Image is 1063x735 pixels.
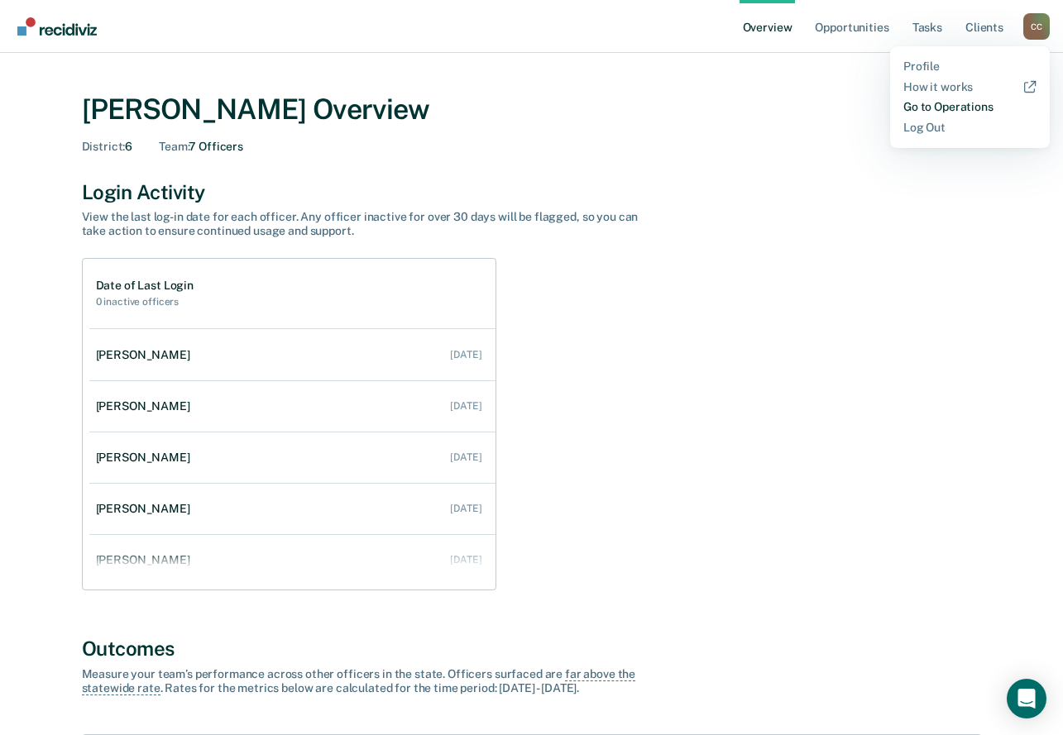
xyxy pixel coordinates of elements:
[903,121,1037,135] a: Log Out
[82,140,133,154] div: 6
[1023,13,1050,40] div: C C
[903,60,1037,74] a: Profile
[82,667,636,695] span: far above the statewide rate
[96,348,197,362] div: [PERSON_NAME]
[96,502,197,516] div: [PERSON_NAME]
[82,637,982,661] div: Outcomes
[82,180,982,204] div: Login Activity
[903,100,1037,114] a: Go to Operations
[89,537,496,584] a: [PERSON_NAME] [DATE]
[450,349,481,360] div: [DATE]
[89,332,496,379] a: [PERSON_NAME] [DATE]
[82,210,661,238] div: View the last log-in date for each officer. Any officer inactive for over 30 days will be flagged...
[82,93,982,126] div: [PERSON_NAME] Overview
[903,80,1037,94] a: How it works
[82,667,661,695] div: Measure your team’s performance across other officer s in the state. Officer s surfaced are . Rat...
[450,503,481,514] div: [DATE]
[96,451,197,465] div: [PERSON_NAME]
[17,17,97,36] img: Recidiviz
[96,553,197,567] div: [PERSON_NAME]
[96,279,194,293] h1: Date of Last Login
[89,434,496,481] a: [PERSON_NAME] [DATE]
[1023,13,1050,40] button: Profile dropdown button
[159,140,243,154] div: 7 Officers
[89,383,496,430] a: [PERSON_NAME] [DATE]
[159,140,189,153] span: Team :
[1007,679,1046,718] div: Open Intercom Messenger
[89,485,496,532] a: [PERSON_NAME] [DATE]
[96,399,197,413] div: [PERSON_NAME]
[82,140,126,153] span: District :
[450,451,481,463] div: [DATE]
[450,400,481,412] div: [DATE]
[96,296,194,308] h2: 0 inactive officers
[450,554,481,566] div: [DATE]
